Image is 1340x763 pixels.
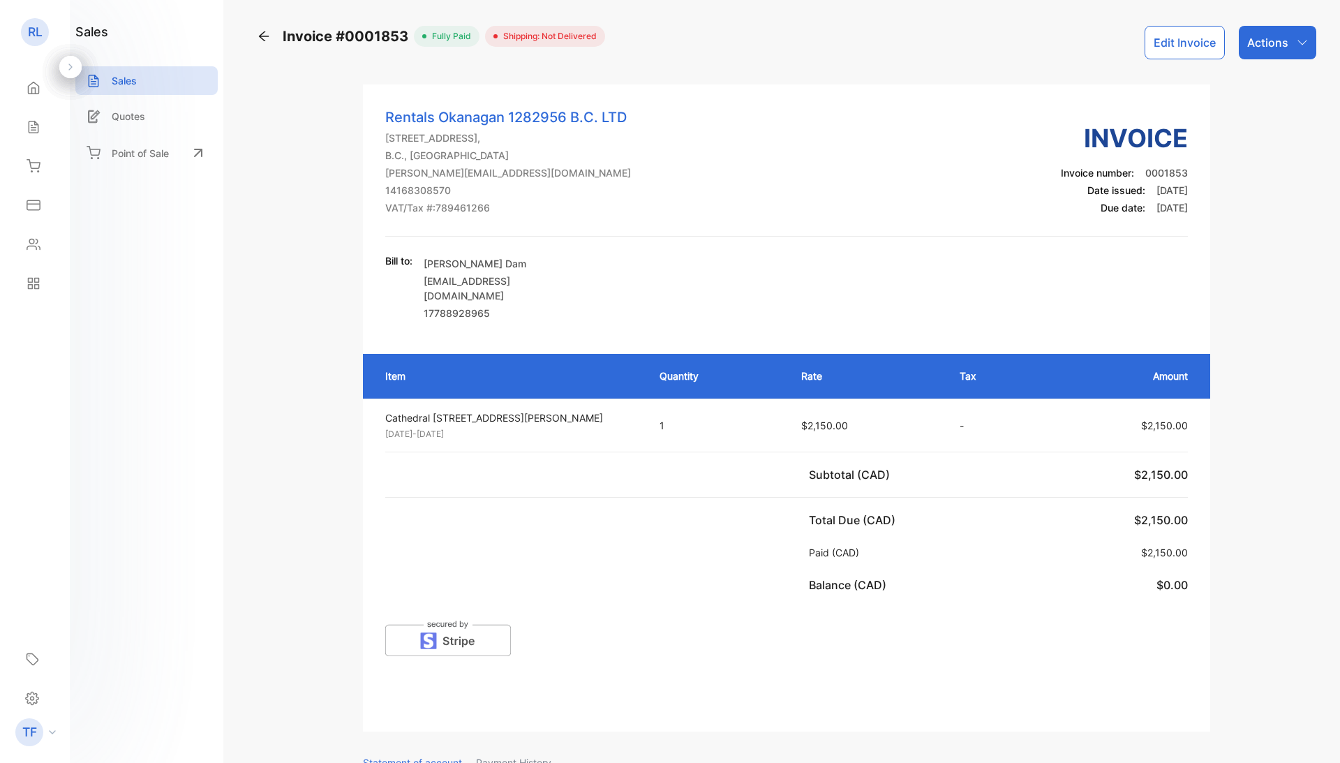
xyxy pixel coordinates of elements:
button: Actions [1239,26,1316,59]
p: Subtotal (CAD) [809,466,895,483]
p: Tax [960,369,1027,383]
p: Cathedral [STREET_ADDRESS][PERSON_NAME] [385,410,634,425]
p: [PERSON_NAME][EMAIL_ADDRESS][DOMAIN_NAME] [385,165,631,180]
p: 1 [660,418,773,433]
span: $2,150.00 [1134,468,1188,482]
a: Quotes [75,102,218,131]
p: Rentals Okanagan 1282956 B.C. LTD [385,107,631,128]
a: Sales [75,66,218,95]
span: Date issued: [1087,184,1145,196]
span: Due date: [1101,202,1145,214]
p: Item [385,369,632,383]
p: VAT/Tax #: 789461266 [385,200,631,215]
p: [EMAIL_ADDRESS][DOMAIN_NAME] [424,274,584,303]
span: $2,150.00 [801,420,848,431]
p: 14168308570 [385,183,631,198]
span: $2,150.00 [1141,420,1188,431]
p: 17788928965 [424,306,584,320]
span: Shipping: Not Delivered [498,30,597,43]
p: Actions [1247,34,1288,51]
p: RL [28,23,43,41]
p: Balance (CAD) [809,577,892,593]
p: Bill to: [385,253,412,268]
p: TF [22,723,37,741]
p: [DATE]-[DATE] [385,428,634,440]
span: [DATE] [1156,184,1188,196]
p: [PERSON_NAME] Dam [424,256,584,271]
span: Invoice #0001853 [283,26,414,47]
h1: sales [75,22,108,41]
span: [DATE] [1156,202,1188,214]
p: Amount [1054,369,1188,383]
a: Point of Sale [75,138,218,168]
span: $2,150.00 [1134,513,1188,527]
p: - [960,418,1027,433]
span: 0001853 [1145,167,1188,179]
p: Rate [801,369,932,383]
h3: Invoice [1061,119,1188,157]
p: [STREET_ADDRESS], [385,131,631,145]
p: Quantity [660,369,773,383]
span: $0.00 [1156,578,1188,592]
img: Payment Icon [385,618,511,656]
p: Quotes [112,109,145,124]
span: Invoice number: [1061,167,1134,179]
p: B.C., [GEOGRAPHIC_DATA] [385,148,631,163]
button: Edit Invoice [1145,26,1225,59]
p: Point of Sale [112,146,169,161]
p: Sales [112,73,137,88]
p: Paid (CAD) [809,545,865,560]
span: $2,150.00 [1141,547,1188,558]
span: fully paid [426,30,471,43]
p: Total Due (CAD) [809,512,901,528]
